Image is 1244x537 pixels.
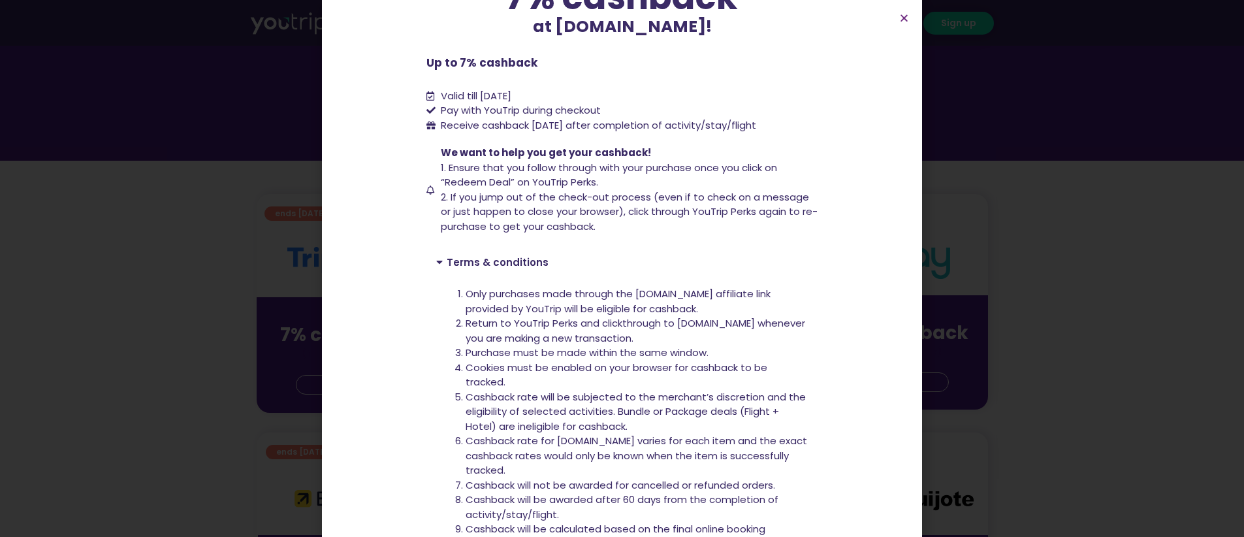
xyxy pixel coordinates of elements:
p: at [DOMAIN_NAME]! [426,14,818,39]
li: Cookies must be enabled on your browser for cashback to be tracked. [466,361,808,390]
b: Up to 7% cashback [426,55,537,71]
span: Receive cashback [DATE] after completion of activity/stay/flight [441,118,756,132]
li: Cashback will not be awarded for cancelled or refunded orders. [466,478,808,493]
li: Return to YouTrip Perks and clickthrough to [DOMAIN_NAME] whenever you are making a new transaction. [466,316,808,346]
a: Close [899,13,909,23]
span: Pay with YouTrip during checkout [438,103,601,118]
div: Terms & conditions [426,247,818,277]
span: 2. If you jump out of the check-out process (even if to check on a message or just happen to clos... [441,190,818,233]
span: Valid till [DATE] [441,89,511,103]
li: Purchase must be made within the same window. [466,346,808,361]
span: 1. Ensure that you follow through with your purchase once you click on “Redeem Deal” on YouTrip P... [441,161,777,189]
li: Cashback rate for [DOMAIN_NAME] varies for each item and the exact cashback rates would only be k... [466,434,808,478]
li: Cashback will be awarded after 60 days from the completion of activity/stay/flight. [466,493,808,522]
li: Cashback rate will be subjected to the merchant’s discretion and the eligibility of selected acti... [466,390,808,434]
a: Terms & conditions [447,255,549,269]
li: Only purchases made through the [DOMAIN_NAME] affiliate link provided by YouTrip will be eligible... [466,287,808,316]
span: We want to help you get your cashback! [441,146,651,159]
